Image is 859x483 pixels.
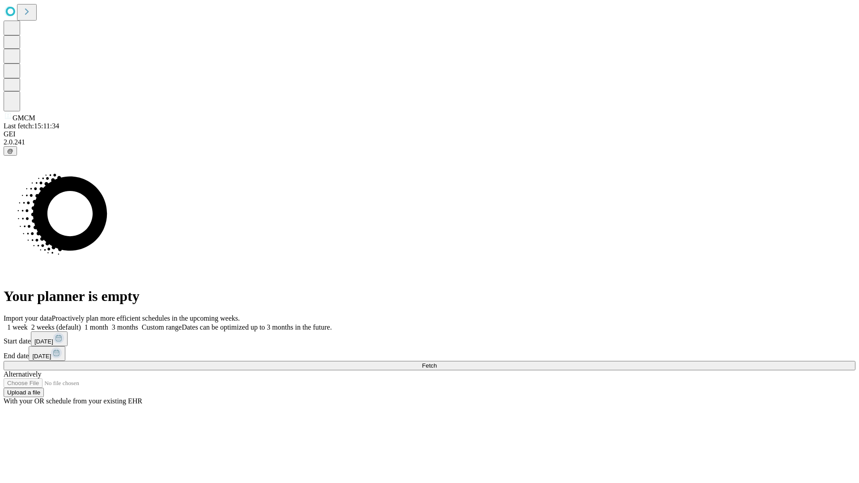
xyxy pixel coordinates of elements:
[13,114,35,122] span: GMCM
[4,146,17,156] button: @
[4,138,855,146] div: 2.0.241
[4,346,855,361] div: End date
[4,331,855,346] div: Start date
[422,362,437,369] span: Fetch
[7,323,28,331] span: 1 week
[4,288,855,305] h1: Your planner is empty
[182,323,332,331] span: Dates can be optimized up to 3 months in the future.
[142,323,182,331] span: Custom range
[52,314,240,322] span: Proactively plan more efficient schedules in the upcoming weeks.
[4,122,59,130] span: Last fetch: 15:11:34
[7,148,13,154] span: @
[4,388,44,397] button: Upload a file
[4,370,41,378] span: Alternatively
[85,323,108,331] span: 1 month
[29,346,65,361] button: [DATE]
[31,331,68,346] button: [DATE]
[4,397,142,405] span: With your OR schedule from your existing EHR
[32,353,51,360] span: [DATE]
[31,323,81,331] span: 2 weeks (default)
[4,361,855,370] button: Fetch
[4,314,52,322] span: Import your data
[34,338,53,345] span: [DATE]
[4,130,855,138] div: GEI
[112,323,138,331] span: 3 months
